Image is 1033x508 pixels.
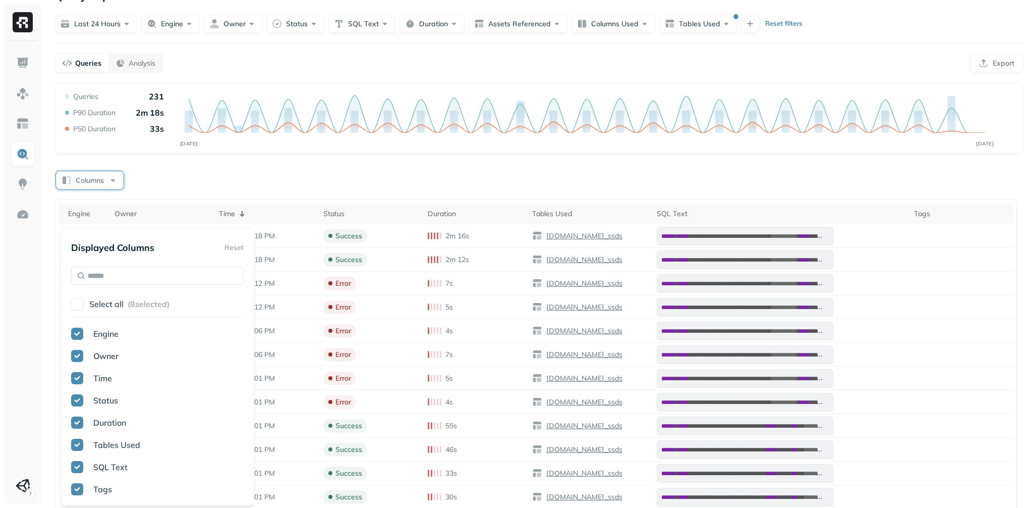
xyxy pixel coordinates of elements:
p: [DOMAIN_NAME]_ssds [544,302,622,312]
p: Sep 4, 2025 12:01 PM [219,421,313,431]
button: Last 24 hours [54,15,137,33]
a: [DOMAIN_NAME]_ssds [542,302,622,312]
p: Sep 4, 2025 12:01 PM [219,469,313,478]
a: [DOMAIN_NAME]_ssds [542,469,622,478]
p: P50 Duration [73,124,116,134]
img: Optimization [16,208,29,221]
img: Dashboard [16,57,29,70]
p: success [335,231,362,241]
p: Sep 4, 2025 12:12 PM [219,302,313,312]
img: table [532,278,542,288]
img: table [532,255,542,265]
p: [DOMAIN_NAME]_ssds [544,492,622,502]
img: table [532,231,542,241]
span: Duration [93,418,126,428]
div: Owner [114,209,209,219]
a: [DOMAIN_NAME]_ssds [542,445,622,454]
p: [DOMAIN_NAME]_ssds [544,469,622,478]
p: [DOMAIN_NAME]_ssds [544,279,622,288]
img: table [532,373,542,383]
tspan: [DATE] [976,140,994,147]
button: Select all (8selected) [89,295,244,313]
a: [DOMAIN_NAME]_ssds [542,421,622,431]
tspan: [DATE] [180,140,198,147]
button: Tables Used [659,15,737,33]
p: error [335,397,351,407]
p: [DOMAIN_NAME]_ssds [544,397,622,407]
img: Insights [16,178,29,191]
p: Displayed Columns [71,242,154,253]
button: Duration [399,15,465,33]
a: [DOMAIN_NAME]_ssds [542,350,622,360]
a: [DOMAIN_NAME]_ssds [542,397,622,407]
div: Engine [68,209,104,219]
p: Sep 4, 2025 12:18 PM [219,255,313,265]
img: table [532,326,542,336]
p: error [335,326,351,336]
span: Tags [93,484,112,494]
p: 30s [445,492,457,502]
img: table [532,468,542,478]
span: Owner [93,351,119,361]
div: Tables Used [532,209,647,219]
img: Unity [16,479,30,493]
p: Analysis [129,59,155,68]
p: Queries [75,59,101,68]
p: error [335,302,351,312]
p: 5s [445,374,453,383]
img: table [532,302,542,312]
p: 2m 18s [136,108,164,118]
p: Sep 4, 2025 12:01 PM [219,397,313,407]
p: 46s [445,445,457,454]
p: Sep 4, 2025 12:01 PM [219,492,313,502]
p: success [335,255,362,265]
img: table [532,444,542,454]
div: Tags [914,209,1008,219]
p: Sep 4, 2025 12:12 PM [219,279,313,288]
p: error [335,374,351,383]
p: [DOMAIN_NAME]_ssds [544,326,622,336]
p: [DOMAIN_NAME]_ssds [544,445,622,454]
p: Sep 4, 2025 12:18 PM [219,231,313,241]
span: SQL Text [93,462,128,472]
div: Duration [428,209,522,219]
p: [DOMAIN_NAME]_ssds [544,374,622,383]
p: 7s [445,279,453,288]
p: 7s [445,350,453,360]
p: Reset filters [765,19,802,29]
button: Engine [141,15,200,33]
p: Sep 4, 2025 12:06 PM [219,326,313,336]
p: Select all [89,299,124,309]
p: 5s [445,302,453,312]
button: Assets Referenced [469,15,567,33]
p: success [335,421,362,431]
p: Sep 4, 2025 12:01 PM [219,374,313,383]
p: success [335,445,362,454]
p: Queries [73,92,98,101]
a: [DOMAIN_NAME]_ssds [542,255,622,265]
p: [DOMAIN_NAME]_ssds [544,255,622,265]
p: 4s [445,397,453,407]
a: [DOMAIN_NAME]_ssds [542,326,622,336]
p: error [335,279,351,288]
p: 55s [445,421,457,431]
a: [DOMAIN_NAME]_ssds [542,279,622,288]
span: Status [93,395,118,405]
div: SQL Text [657,209,904,219]
p: [DOMAIN_NAME]_ssds [544,231,622,241]
img: table [532,349,542,360]
a: [DOMAIN_NAME]_ssds [542,374,622,383]
img: Asset Explorer [16,117,29,130]
span: Time [93,373,112,383]
div: Status [323,209,418,219]
p: success [335,469,362,478]
a: [DOMAIN_NAME]_ssds [542,231,622,241]
p: 2m 16s [445,231,469,241]
img: table [532,421,542,431]
p: success [335,492,362,502]
p: [DOMAIN_NAME]_ssds [544,421,622,431]
p: error [335,350,351,360]
button: SQL Text [328,15,395,33]
span: Engine [93,329,119,339]
p: Sep 4, 2025 12:01 PM [219,445,313,454]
